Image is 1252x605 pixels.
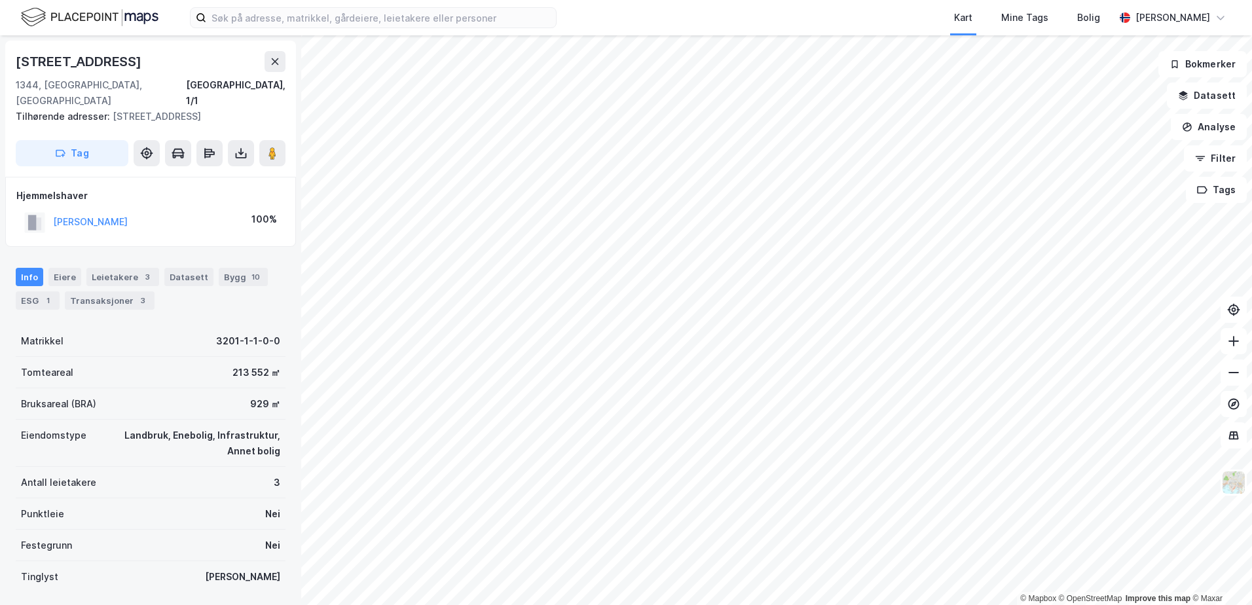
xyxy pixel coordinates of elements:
[1135,10,1210,26] div: [PERSON_NAME]
[21,333,64,349] div: Matrikkel
[136,294,149,307] div: 3
[16,77,186,109] div: 1344, [GEOGRAPHIC_DATA], [GEOGRAPHIC_DATA]
[141,270,154,284] div: 3
[1158,51,1247,77] button: Bokmerker
[206,8,556,27] input: Søk på adresse, matrikkel, gårdeiere, leietakere eller personer
[1167,82,1247,109] button: Datasett
[205,569,280,585] div: [PERSON_NAME]
[1020,594,1056,603] a: Mapbox
[1186,177,1247,203] button: Tags
[164,268,213,286] div: Datasett
[86,268,159,286] div: Leietakere
[265,506,280,522] div: Nei
[16,268,43,286] div: Info
[1187,542,1252,605] iframe: Chat Widget
[48,268,81,286] div: Eiere
[41,294,54,307] div: 1
[16,188,285,204] div: Hjemmelshaver
[1184,145,1247,172] button: Filter
[16,51,144,72] div: [STREET_ADDRESS]
[1187,542,1252,605] div: Kontrollprogram for chat
[102,428,280,459] div: Landbruk, Enebolig, Infrastruktur, Annet bolig
[16,291,60,310] div: ESG
[1077,10,1100,26] div: Bolig
[21,396,96,412] div: Bruksareal (BRA)
[21,6,158,29] img: logo.f888ab2527a4732fd821a326f86c7f29.svg
[16,111,113,122] span: Tilhørende adresser:
[250,396,280,412] div: 929 ㎡
[251,211,277,227] div: 100%
[1059,594,1122,603] a: OpenStreetMap
[21,428,86,443] div: Eiendomstype
[274,475,280,490] div: 3
[21,569,58,585] div: Tinglyst
[249,270,263,284] div: 10
[21,538,72,553] div: Festegrunn
[216,333,280,349] div: 3201-1-1-0-0
[954,10,972,26] div: Kart
[1001,10,1048,26] div: Mine Tags
[186,77,285,109] div: [GEOGRAPHIC_DATA], 1/1
[16,140,128,166] button: Tag
[265,538,280,553] div: Nei
[65,291,155,310] div: Transaksjoner
[21,475,96,490] div: Antall leietakere
[219,268,268,286] div: Bygg
[232,365,280,380] div: 213 552 ㎡
[1126,594,1190,603] a: Improve this map
[1171,114,1247,140] button: Analyse
[21,365,73,380] div: Tomteareal
[1221,470,1246,495] img: Z
[21,506,64,522] div: Punktleie
[16,109,275,124] div: [STREET_ADDRESS]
